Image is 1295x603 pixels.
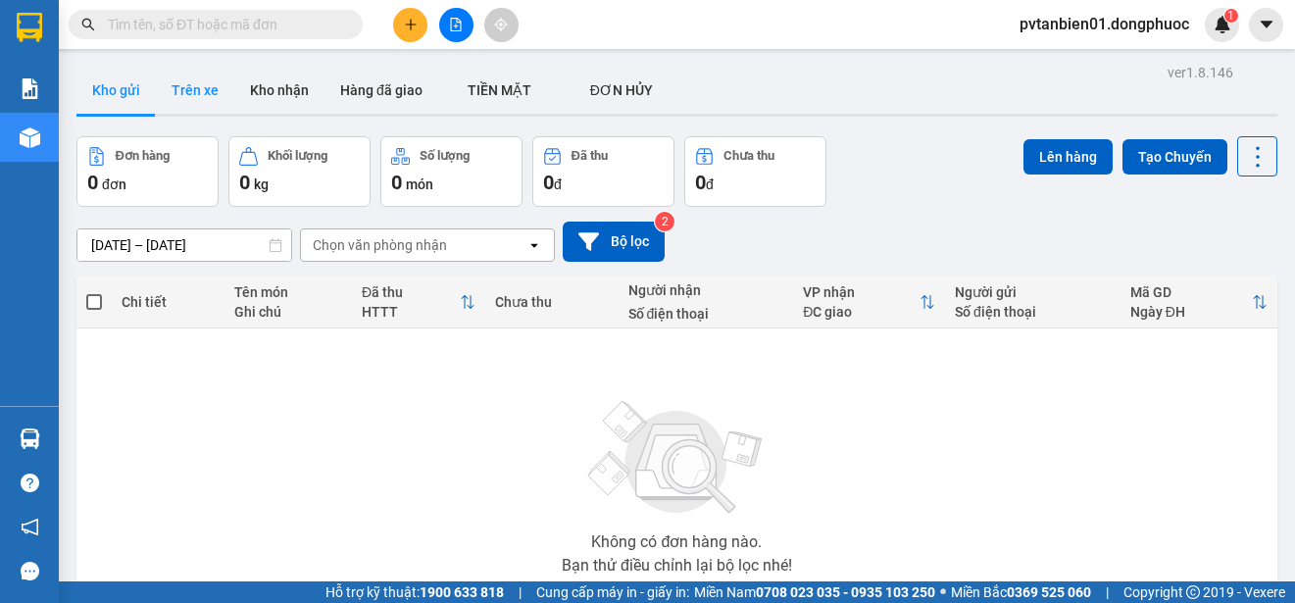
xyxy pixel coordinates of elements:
[87,171,98,194] span: 0
[951,581,1091,603] span: Miền Bắc
[1168,62,1233,83] div: ver 1.8.146
[1007,584,1091,600] strong: 0369 525 060
[393,8,427,42] button: plus
[628,282,784,298] div: Người nhận
[156,67,234,114] button: Trên xe
[17,13,42,42] img: logo-vxr
[21,562,39,580] span: message
[108,14,339,35] input: Tìm tên, số ĐT hoặc mã đơn
[578,389,774,527] img: svg+xml;base64,PHN2ZyBjbGFzcz0ibGlzdC1wbHVnX19zdmciIHhtbG5zPSJodHRwOi8vd3d3LnczLm9yZy8yMDAwL3N2Zy...
[695,171,706,194] span: 0
[684,136,826,207] button: Chưa thu0đ
[21,518,39,536] span: notification
[449,18,463,31] span: file-add
[1214,16,1231,33] img: icon-new-feature
[495,294,609,310] div: Chưa thu
[554,176,562,192] span: đ
[352,276,485,328] th: Toggle SortBy
[102,176,126,192] span: đơn
[655,212,674,231] sup: 2
[122,294,215,310] div: Chi tiết
[1249,8,1283,42] button: caret-down
[324,67,438,114] button: Hàng đã giao
[362,284,460,300] div: Đã thu
[234,304,342,320] div: Ghi chú
[756,584,935,600] strong: 0708 023 035 - 0935 103 250
[484,8,519,42] button: aim
[793,276,945,328] th: Toggle SortBy
[543,171,554,194] span: 0
[76,67,156,114] button: Kho gửi
[1121,276,1277,328] th: Toggle SortBy
[234,67,324,114] button: Kho nhận
[1186,585,1200,599] span: copyright
[20,428,40,449] img: warehouse-icon
[694,581,935,603] span: Miền Nam
[955,284,1111,300] div: Người gửi
[955,304,1111,320] div: Số điện thoại
[940,588,946,596] span: ⚪️
[380,136,523,207] button: Số lượng0món
[116,149,170,163] div: Đơn hàng
[532,136,674,207] button: Đã thu0đ
[77,229,291,261] input: Select a date range.
[590,82,653,98] span: ĐƠN HỦY
[1258,16,1275,33] span: caret-down
[362,304,460,320] div: HTTT
[526,237,542,253] svg: open
[234,284,342,300] div: Tên món
[803,284,920,300] div: VP nhận
[1023,139,1113,175] button: Lên hàng
[1106,581,1109,603] span: |
[1224,9,1238,23] sup: 1
[723,149,774,163] div: Chưa thu
[325,581,504,603] span: Hỗ trợ kỹ thuật:
[81,18,95,31] span: search
[468,82,531,98] span: TIỀN MẶT
[536,581,689,603] span: Cung cấp máy in - giấy in:
[420,584,504,600] strong: 1900 633 818
[268,149,327,163] div: Khối lượng
[21,474,39,492] span: question-circle
[76,136,219,207] button: Đơn hàng0đơn
[706,176,714,192] span: đ
[803,304,920,320] div: ĐC giao
[391,171,402,194] span: 0
[439,8,473,42] button: file-add
[404,18,418,31] span: plus
[20,78,40,99] img: solution-icon
[591,534,762,550] div: Không có đơn hàng nào.
[1004,12,1205,36] span: pvtanbien01.dongphuoc
[406,176,433,192] span: món
[562,558,792,574] div: Bạn thử điều chỉnh lại bộ lọc nhé!
[254,176,269,192] span: kg
[239,171,250,194] span: 0
[628,306,784,322] div: Số điện thoại
[563,222,665,262] button: Bộ lọc
[420,149,470,163] div: Số lượng
[572,149,608,163] div: Đã thu
[313,235,447,255] div: Chọn văn phòng nhận
[1227,9,1234,23] span: 1
[494,18,508,31] span: aim
[20,127,40,148] img: warehouse-icon
[1130,284,1252,300] div: Mã GD
[228,136,371,207] button: Khối lượng0kg
[1122,139,1227,175] button: Tạo Chuyến
[1130,304,1252,320] div: Ngày ĐH
[519,581,522,603] span: |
